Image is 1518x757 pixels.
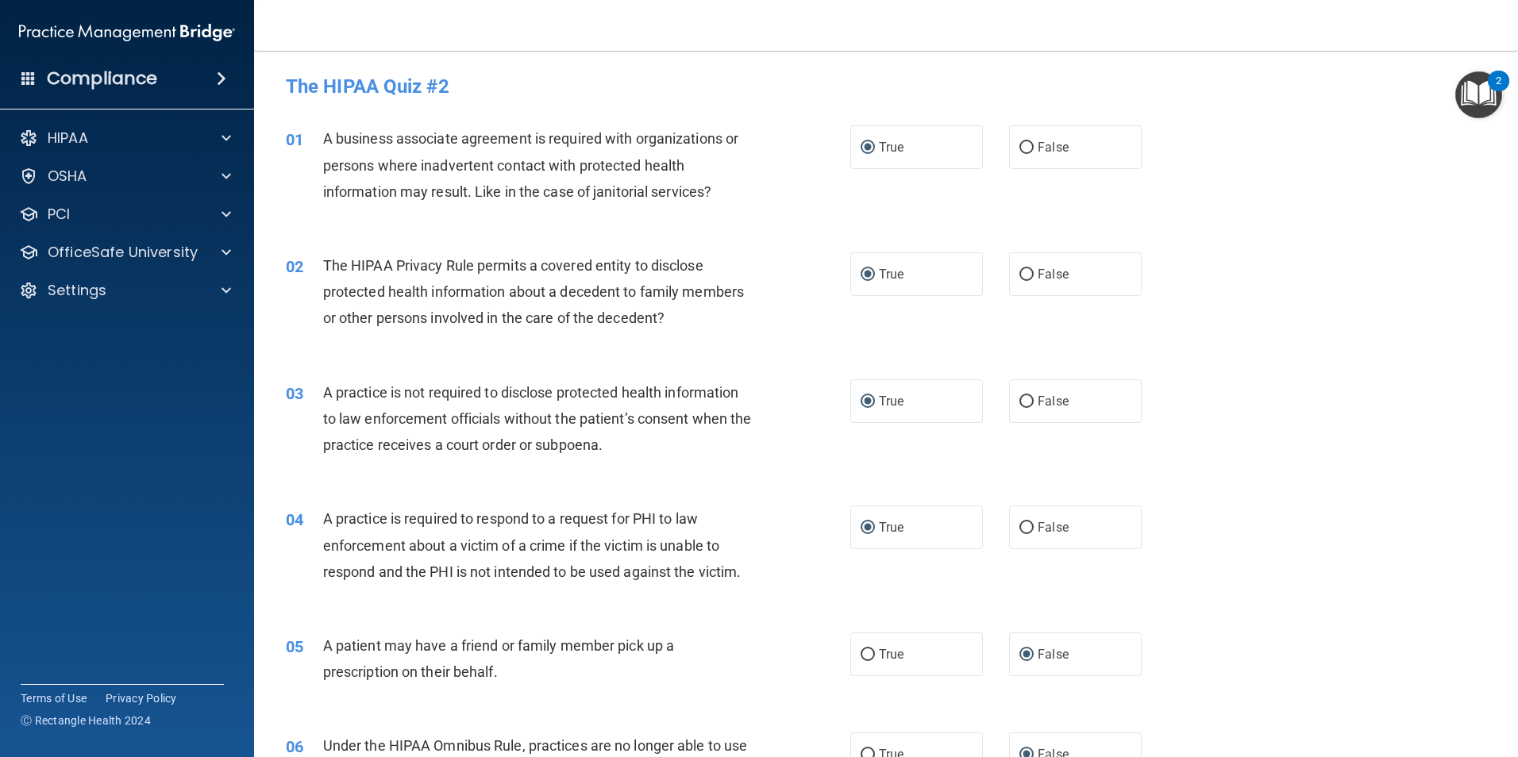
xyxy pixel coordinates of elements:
[861,396,875,408] input: True
[1038,140,1069,155] span: False
[879,267,903,282] span: True
[47,67,157,90] h4: Compliance
[48,243,198,262] p: OfficeSafe University
[1496,81,1501,102] div: 2
[323,257,744,326] span: The HIPAA Privacy Rule permits a covered entity to disclose protected health information about a ...
[286,76,1486,97] h4: The HIPAA Quiz #2
[286,737,303,756] span: 06
[1243,644,1499,708] iframe: Drift Widget Chat Controller
[19,243,231,262] a: OfficeSafe University
[106,690,177,706] a: Privacy Policy
[861,649,875,661] input: True
[879,520,903,535] span: True
[1019,396,1034,408] input: False
[286,637,303,656] span: 05
[323,384,752,453] span: A practice is not required to disclose protected health information to law enforcement officials ...
[19,167,231,186] a: OSHA
[1038,267,1069,282] span: False
[1019,649,1034,661] input: False
[48,205,70,224] p: PCI
[879,140,903,155] span: True
[48,281,106,300] p: Settings
[323,637,674,680] span: A patient may have a friend or family member pick up a prescription on their behalf.
[19,205,231,224] a: PCI
[286,384,303,403] span: 03
[861,142,875,154] input: True
[1019,142,1034,154] input: False
[1019,269,1034,281] input: False
[19,281,231,300] a: Settings
[323,130,738,199] span: A business associate agreement is required with organizations or persons where inadvertent contac...
[21,713,151,728] span: Ⓒ Rectangle Health 2024
[1455,71,1502,118] button: Open Resource Center, 2 new notifications
[879,647,903,662] span: True
[48,129,88,148] p: HIPAA
[1019,522,1034,534] input: False
[286,257,303,276] span: 02
[1038,520,1069,535] span: False
[48,167,87,186] p: OSHA
[19,17,235,48] img: PMB logo
[1038,647,1069,662] span: False
[286,130,303,149] span: 01
[286,510,303,529] span: 04
[323,510,742,579] span: A practice is required to respond to a request for PHI to law enforcement about a victim of a cri...
[861,522,875,534] input: True
[879,394,903,409] span: True
[19,129,231,148] a: HIPAA
[1038,394,1069,409] span: False
[861,269,875,281] input: True
[21,690,87,706] a: Terms of Use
